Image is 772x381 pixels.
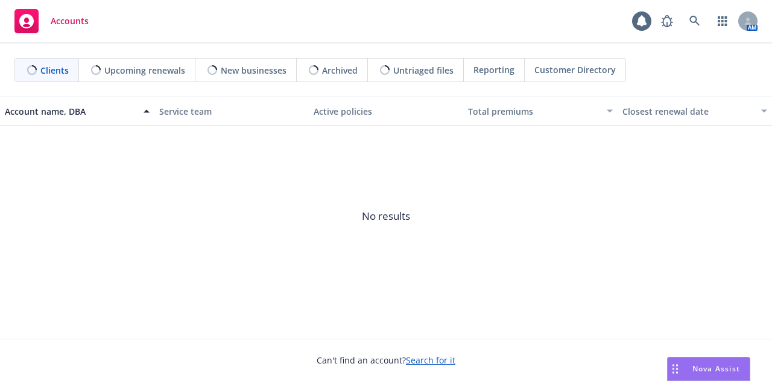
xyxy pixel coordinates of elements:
button: Closest renewal date [618,97,772,126]
a: Search [683,9,707,33]
span: Reporting [473,63,514,76]
a: Accounts [10,4,93,38]
span: Accounts [51,16,89,26]
a: Search for it [406,354,455,366]
button: Service team [154,97,309,126]
div: Closest renewal date [622,105,754,118]
a: Report a Bug [655,9,679,33]
a: Switch app [710,9,735,33]
span: Nova Assist [692,363,740,374]
button: Active policies [309,97,463,126]
div: Drag to move [668,357,683,380]
div: Account name, DBA [5,105,136,118]
span: Untriaged files [393,64,454,77]
div: Service team [159,105,304,118]
button: Nova Assist [667,357,750,381]
button: Total premiums [463,97,618,126]
div: Total premiums [468,105,600,118]
span: Can't find an account? [317,354,455,367]
span: Customer Directory [534,63,616,76]
span: Clients [40,64,69,77]
span: Archived [322,64,358,77]
div: Active policies [314,105,458,118]
span: Upcoming renewals [104,64,185,77]
span: New businesses [221,64,286,77]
